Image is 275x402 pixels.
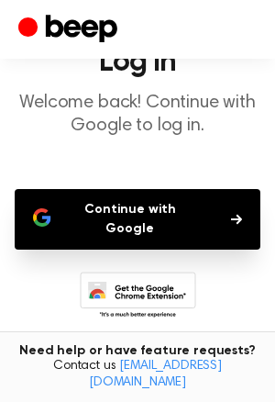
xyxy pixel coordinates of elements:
span: Contact us [11,359,264,391]
a: Beep [18,12,122,48]
p: Welcome back! Continue with Google to log in. [15,92,260,138]
h1: Log In [15,48,260,77]
a: [EMAIL_ADDRESS][DOMAIN_NAME] [89,360,222,389]
button: Continue with Google [15,189,260,250]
